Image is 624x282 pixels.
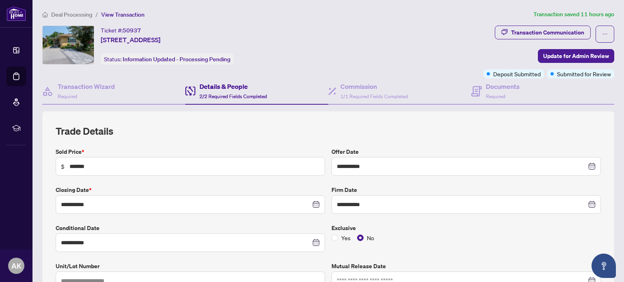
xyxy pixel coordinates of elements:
[42,12,48,17] span: home
[58,82,115,91] h4: Transaction Wizard
[557,69,611,78] span: Submitted for Review
[340,82,408,91] h4: Commission
[101,11,145,18] span: View Transaction
[511,26,584,39] div: Transaction Communication
[340,93,408,99] span: 1/1 Required Fields Completed
[331,147,601,156] label: Offer Date
[591,254,616,278] button: Open asap
[533,10,614,19] article: Transaction saved 11 hours ago
[101,35,160,45] span: [STREET_ADDRESS]
[199,93,267,99] span: 2/2 Required Fields Completed
[331,224,601,232] label: Exclusive
[486,93,505,99] span: Required
[61,162,65,171] span: $
[331,262,601,271] label: Mutual Release Date
[123,56,230,63] span: Information Updated - Processing Pending
[43,26,94,64] img: IMG-E12355583_1.jpg
[602,31,608,37] span: ellipsis
[364,233,377,242] span: No
[95,10,98,19] li: /
[101,26,141,35] div: Ticket #:
[495,26,591,39] button: Transaction Communication
[101,54,234,65] div: Status:
[493,69,541,78] span: Deposit Submitted
[56,262,325,271] label: Unit/Lot Number
[123,27,141,34] span: 50937
[56,147,325,156] label: Sold Price
[51,11,92,18] span: Deal Processing
[56,185,325,194] label: Closing Date
[543,50,609,62] span: Update for Admin Review
[56,224,325,232] label: Conditional Date
[6,6,26,21] img: logo
[486,82,520,91] h4: Documents
[199,82,267,91] h4: Details & People
[538,49,614,63] button: Update for Admin Review
[11,260,22,271] span: AK
[58,93,77,99] span: Required
[56,125,601,138] h2: Trade Details
[338,233,354,242] span: Yes
[331,185,601,194] label: Firm Date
